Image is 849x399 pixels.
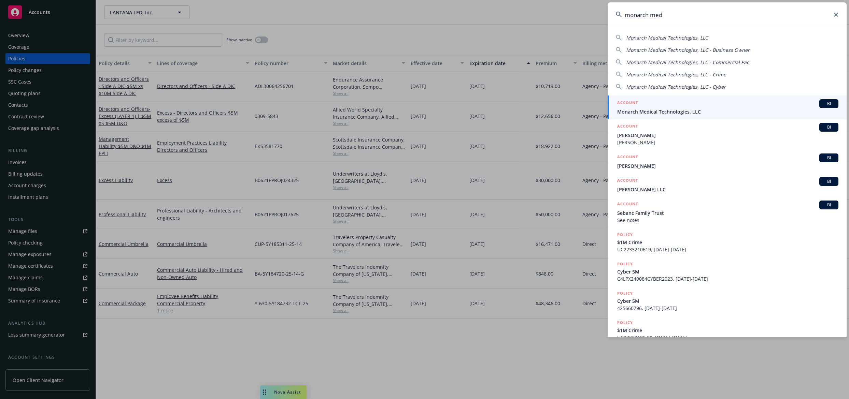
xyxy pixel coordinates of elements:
span: [PERSON_NAME] [617,162,838,169]
span: C4LPX249084CYBER2023, [DATE]-[DATE] [617,275,838,282]
h5: ACCOUNT [617,177,638,185]
h5: ACCOUNT [617,201,638,209]
span: BI [822,124,836,130]
span: Monarch Medical Technologies, LLC [617,108,838,115]
h5: ACCOUNT [617,123,638,131]
span: Monarch Medical Technologies, LLC - Cyber [626,84,726,90]
a: ACCOUNTBI[PERSON_NAME] LLC [608,173,847,197]
a: POLICYCyber 5M425660796, [DATE]-[DATE] [608,286,847,315]
a: ACCOUNTBIMonarch Medical Technologies, LLC [608,95,847,119]
span: UC2233210619, [DATE]-[DATE] [617,246,838,253]
a: POLICY$1M CrimeUC22332106.20, [DATE]-[DATE] [608,315,847,345]
span: Sebanc Family Trust [617,209,838,217]
h5: POLICY [617,319,633,326]
h5: POLICY [617,231,633,238]
h5: POLICY [617,290,633,297]
span: Monarch Medical Technologies, LLC - Commercial Pac [626,59,749,65]
a: ACCOUNTBI[PERSON_NAME] [608,150,847,173]
span: 425660796, [DATE]-[DATE] [617,305,838,312]
span: BI [822,178,836,184]
span: UC22332106.20, [DATE]-[DATE] [617,334,838,341]
span: $1M Crime [617,239,838,246]
a: ACCOUNTBISebanc Family TrustSee notes [608,197,847,227]
span: BI [822,202,836,208]
span: $1M Crime [617,327,838,334]
span: [PERSON_NAME] [617,139,838,146]
h5: ACCOUNT [617,99,638,107]
span: Cyber 5M [617,268,838,275]
input: Search... [608,2,847,27]
span: Monarch Medical Technologies, LLC - Crime [626,71,726,78]
span: Monarch Medical Technologies, LLC [626,34,708,41]
a: ACCOUNTBI[PERSON_NAME][PERSON_NAME] [608,119,847,150]
a: POLICYCyber 5MC4LPX249084CYBER2023, [DATE]-[DATE] [608,257,847,286]
span: [PERSON_NAME] LLC [617,186,838,193]
span: Monarch Medical Technologies, LLC - Business Owner [626,47,750,53]
a: POLICY$1M CrimeUC2233210619, [DATE]-[DATE] [608,227,847,257]
h5: ACCOUNT [617,153,638,162]
span: BI [822,155,836,161]
span: [PERSON_NAME] [617,132,838,139]
span: Cyber 5M [617,297,838,305]
h5: POLICY [617,261,633,267]
span: See notes [617,217,838,224]
span: BI [822,101,836,107]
